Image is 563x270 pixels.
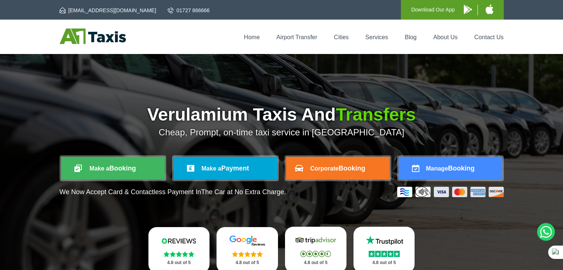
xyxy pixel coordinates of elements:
img: Credit And Debit Cards [397,187,504,197]
img: Reviews.io [157,235,201,246]
a: Home [244,34,260,40]
a: Airport Transfer [277,34,317,40]
a: Blog [405,34,416,40]
span: The Car at No Extra Charge. [201,188,286,196]
a: 01727 866666 [168,7,210,14]
img: Stars [369,251,400,257]
a: Make aPayment [174,157,277,180]
span: Corporate [310,165,338,172]
img: Trustpilot [362,235,406,246]
a: CorporateBooking [286,157,390,180]
span: Transfers [336,105,416,124]
p: We Now Accept Card & Contactless Payment In [60,188,286,196]
a: Contact Us [474,34,503,40]
a: About Us [433,34,458,40]
p: Download Our App [411,5,455,14]
p: Cheap, Prompt, on-time taxi service in [GEOGRAPHIC_DATA] [60,127,504,138]
p: 4.8 out of 5 [293,258,338,267]
a: Cities [334,34,349,40]
img: Google [225,235,269,246]
a: Make aBooking [61,157,165,180]
span: Make a [201,165,221,172]
p: 4.8 out of 5 [225,258,270,267]
span: Manage [426,165,448,172]
img: Tripadvisor [294,235,338,246]
img: A1 Taxis Android App [464,5,472,14]
span: Make a [90,165,109,172]
img: Stars [232,251,263,257]
h1: Verulamium Taxis And [60,106,504,124]
a: ManageBooking [399,157,502,180]
img: Stars [164,251,194,257]
img: A1 Taxis St Albans LTD [60,28,126,44]
img: Stars [300,251,331,257]
img: A1 Taxis iPhone App [486,4,493,14]
p: 4.8 out of 5 [157,258,202,267]
a: [EMAIL_ADDRESS][DOMAIN_NAME] [60,7,156,14]
a: Services [365,34,388,40]
p: 4.8 out of 5 [362,258,407,267]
